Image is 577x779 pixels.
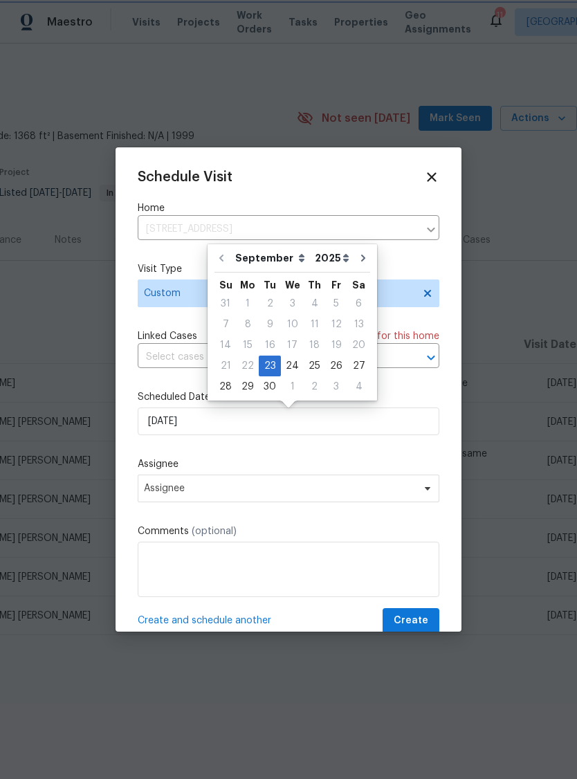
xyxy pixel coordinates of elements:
label: Assignee [138,457,439,471]
div: Fri Sep 12 2025 [325,314,347,335]
button: Open [421,348,441,367]
div: Sun Sep 28 2025 [214,376,237,397]
div: Thu Oct 02 2025 [304,376,325,397]
div: Fri Sep 05 2025 [325,293,347,314]
div: Mon Sep 29 2025 [237,376,259,397]
div: Thu Sep 11 2025 [304,314,325,335]
div: 24 [281,356,304,376]
div: Wed Sep 24 2025 [281,356,304,376]
div: Sun Sep 14 2025 [214,335,237,356]
div: Mon Sep 08 2025 [237,314,259,335]
input: Select cases [138,347,401,368]
span: Create and schedule another [138,614,271,627]
div: Tue Sep 23 2025 [259,356,281,376]
div: Tue Sep 09 2025 [259,314,281,335]
div: Wed Oct 01 2025 [281,376,304,397]
abbr: Tuesday [264,280,276,290]
label: Scheduled Date [138,390,439,404]
div: 4 [304,294,325,313]
div: 31 [214,294,237,313]
div: 12 [325,315,347,334]
div: 1 [281,377,304,396]
label: Home [138,201,439,215]
div: 27 [347,356,370,376]
div: 30 [259,377,281,396]
div: Mon Sep 22 2025 [237,356,259,376]
div: 23 [259,356,281,376]
span: Create [394,612,428,630]
label: Comments [138,524,439,538]
abbr: Sunday [219,280,232,290]
div: Tue Sep 30 2025 [259,376,281,397]
div: 2 [304,377,325,396]
div: 28 [214,377,237,396]
div: 3 [281,294,304,313]
select: Year [311,248,353,268]
div: 21 [214,356,237,376]
button: Create [383,608,439,634]
span: Linked Cases [138,329,197,343]
select: Month [232,248,311,268]
label: Visit Type [138,262,439,276]
div: 22 [237,356,259,376]
div: 19 [325,336,347,355]
div: 1 [237,294,259,313]
div: Sun Aug 31 2025 [214,293,237,314]
input: M/D/YYYY [138,407,439,435]
div: Fri Oct 03 2025 [325,376,347,397]
div: Mon Sep 15 2025 [237,335,259,356]
span: (optional) [192,526,237,536]
div: 2 [259,294,281,313]
div: Sun Sep 07 2025 [214,314,237,335]
div: Sat Sep 20 2025 [347,335,370,356]
div: Sat Sep 27 2025 [347,356,370,376]
div: 17 [281,336,304,355]
div: Tue Sep 02 2025 [259,293,281,314]
div: 16 [259,336,281,355]
div: 26 [325,356,347,376]
div: Wed Sep 10 2025 [281,314,304,335]
div: 8 [237,315,259,334]
span: Custom [144,286,413,300]
div: Sun Sep 21 2025 [214,356,237,376]
div: Mon Sep 01 2025 [237,293,259,314]
span: Close [424,169,439,185]
div: Fri Sep 26 2025 [325,356,347,376]
div: Sat Sep 06 2025 [347,293,370,314]
div: 7 [214,315,237,334]
abbr: Friday [331,280,341,290]
span: Assignee [144,483,415,494]
button: Go to next month [353,244,374,272]
div: 25 [304,356,325,376]
span: Schedule Visit [138,170,232,184]
div: 13 [347,315,370,334]
div: Wed Sep 03 2025 [281,293,304,314]
abbr: Saturday [352,280,365,290]
input: Enter in an address [138,219,419,240]
div: 29 [237,377,259,396]
div: 5 [325,294,347,313]
div: 4 [347,377,370,396]
div: Tue Sep 16 2025 [259,335,281,356]
div: 20 [347,336,370,355]
div: Sat Sep 13 2025 [347,314,370,335]
div: Thu Sep 25 2025 [304,356,325,376]
div: 14 [214,336,237,355]
div: Fri Sep 19 2025 [325,335,347,356]
div: 18 [304,336,325,355]
div: 9 [259,315,281,334]
div: 11 [304,315,325,334]
div: 10 [281,315,304,334]
div: 6 [347,294,370,313]
div: Thu Sep 04 2025 [304,293,325,314]
abbr: Monday [240,280,255,290]
div: Sat Oct 04 2025 [347,376,370,397]
div: 3 [325,377,347,396]
abbr: Wednesday [285,280,300,290]
div: Thu Sep 18 2025 [304,335,325,356]
button: Go to previous month [211,244,232,272]
abbr: Thursday [308,280,321,290]
div: Wed Sep 17 2025 [281,335,304,356]
div: 15 [237,336,259,355]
